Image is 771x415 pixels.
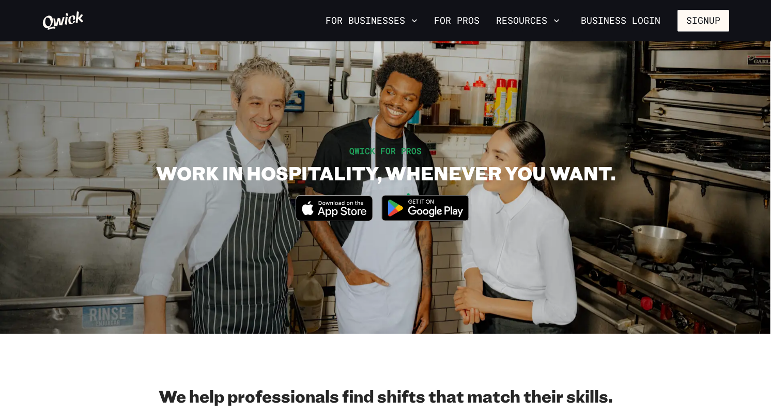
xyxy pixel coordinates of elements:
button: Resources [492,12,564,29]
button: Signup [677,10,729,32]
img: Get it on Google Play [375,189,475,227]
a: Business Login [572,10,669,32]
h1: WORK IN HOSPITALITY, WHENEVER YOU WANT. [156,161,615,185]
button: For Businesses [321,12,422,29]
h2: We help professionals find shifts that match their skills. [42,386,729,406]
span: QWICK FOR PROS [349,145,422,156]
a: For Pros [430,12,484,29]
a: Download on the App Store [296,212,373,223]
